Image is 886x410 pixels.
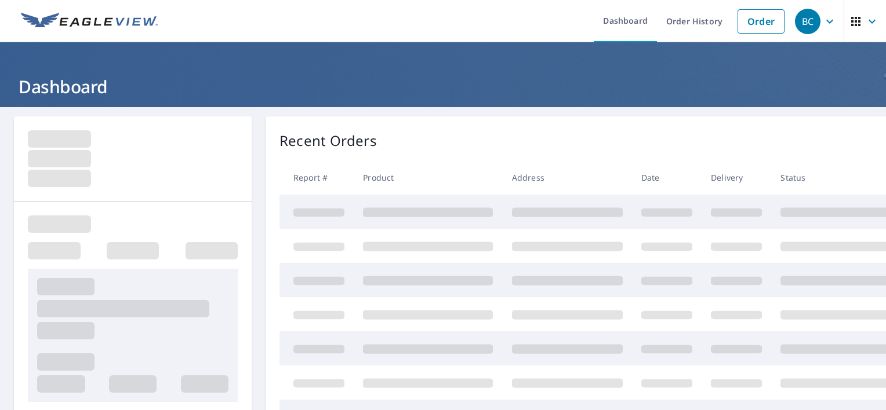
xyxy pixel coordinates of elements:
[503,160,632,195] th: Address
[279,160,354,195] th: Report #
[795,9,820,34] div: BC
[702,160,771,195] th: Delivery
[21,13,158,30] img: EV Logo
[354,160,502,195] th: Product
[738,9,785,34] a: Order
[14,75,872,98] h1: Dashboard
[279,130,377,151] p: Recent Orders
[632,160,702,195] th: Date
